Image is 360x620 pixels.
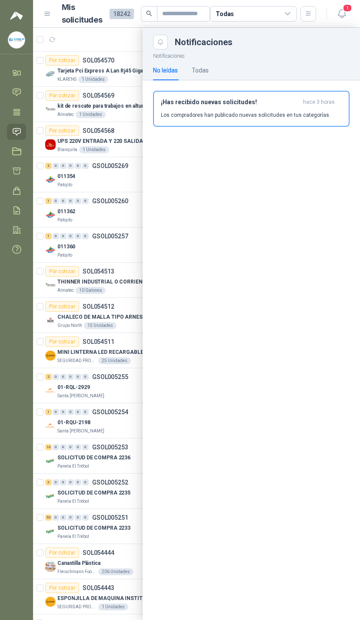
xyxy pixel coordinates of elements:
span: 18242 [110,9,134,19]
h3: ¡Has recibido nuevas solicitudes! [161,99,300,106]
button: ¡Has recibido nuevas solicitudes!hace 3 horas Los compradores han publicado nuevas solicitudes en... [153,91,350,127]
span: search [146,10,152,16]
p: Notificaciones [143,49,360,60]
span: 1 [343,4,352,12]
span: hace 3 horas [303,99,335,106]
div: Todas [192,66,209,75]
div: Todas [216,9,234,19]
button: 1 [334,6,350,22]
img: Logo peakr [10,10,23,21]
div: No leídas [153,66,178,75]
div: Notificaciones [175,38,350,46]
button: Close [153,35,168,49]
h1: Mis solicitudes [62,1,103,26]
p: Los compradores han publicado nuevas solicitudes en tus categorías. [161,111,330,119]
img: Company Logo [8,32,25,48]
